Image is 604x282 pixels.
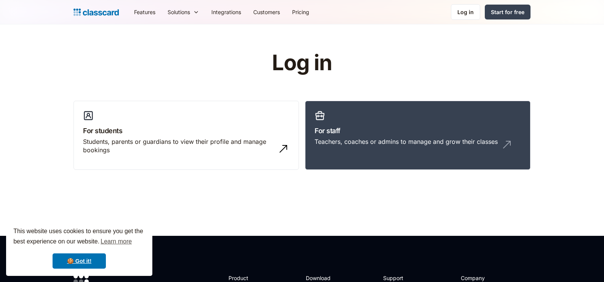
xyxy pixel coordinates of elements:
div: cookieconsent [6,219,152,276]
a: Integrations [205,3,247,21]
div: Teachers, coaches or admins to manage and grow their classes [315,137,498,146]
h3: For students [83,126,289,136]
div: Students, parents or guardians to view their profile and manage bookings [83,137,274,155]
a: Customers [247,3,286,21]
a: Features [128,3,161,21]
div: Log in [457,8,474,16]
a: Pricing [286,3,315,21]
div: Solutions [168,8,190,16]
div: Solutions [161,3,205,21]
h2: Product [228,274,269,282]
h2: Download [306,274,337,282]
a: dismiss cookie message [53,253,106,269]
div: Start for free [491,8,524,16]
h1: Log in [181,51,423,75]
a: learn more about cookies [99,236,133,247]
a: Log in [451,4,480,20]
a: For staffTeachers, coaches or admins to manage and grow their classes [305,101,530,170]
span: This website uses cookies to ensure you get the best experience on our website. [13,227,145,247]
a: Start for free [485,5,530,19]
a: home [74,7,119,18]
h2: Company [461,274,511,282]
h3: For staff [315,126,521,136]
h2: Support [383,274,414,282]
a: For studentsStudents, parents or guardians to view their profile and manage bookings [74,101,299,170]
